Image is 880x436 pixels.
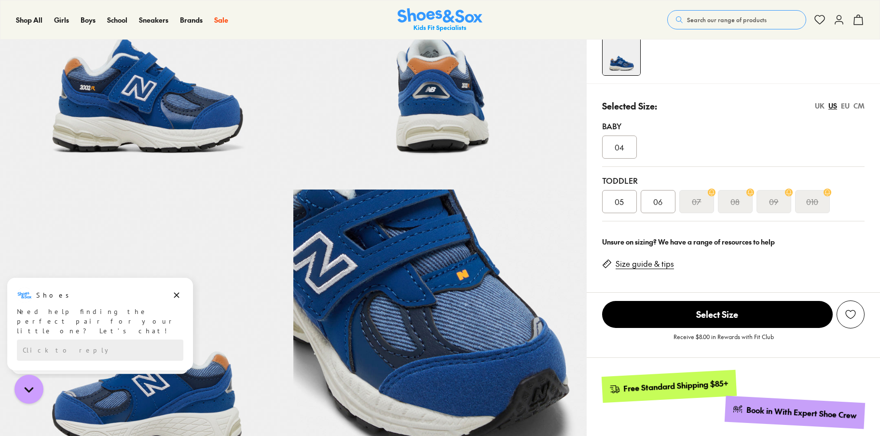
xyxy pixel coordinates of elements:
[853,101,865,111] div: CM
[54,15,69,25] a: Girls
[828,101,837,111] div: US
[815,101,825,111] div: UK
[17,88,183,109] div: Reply to the campaigns
[615,196,624,207] span: 05
[7,27,193,119] div: Campaign message
[602,99,657,112] p: Selected Size:
[214,15,228,25] a: Sale
[841,101,850,111] div: EU
[769,196,778,207] s: 09
[602,300,833,328] button: Select Size
[602,175,865,186] div: Toddler
[725,395,865,429] a: Book in With Expert Shoe Crew
[10,371,48,407] iframe: Gorgias live chat messenger
[180,15,203,25] a: Brands
[398,8,482,32] img: SNS_Logo_Responsive.svg
[81,15,96,25] a: Boys
[616,259,674,269] a: Size guide & tips
[692,196,701,207] s: 07
[687,15,767,24] span: Search our range of products
[623,378,729,394] div: Free Standard Shipping $85+
[653,196,662,207] span: 06
[17,36,32,52] img: Shoes logo
[602,120,865,132] div: Baby
[837,300,865,328] button: Add to Wishlist
[139,15,168,25] a: Sneakers
[602,237,865,247] div: Unsure on sizing? We have a range of resources to help
[806,196,818,207] s: 010
[674,332,774,350] p: Receive $8.00 in Rewards with Fit Club
[615,141,624,153] span: 04
[7,36,193,84] div: Message from Shoes. Need help finding the perfect pair for your little one? Let’s chat!
[602,301,833,328] span: Select Size
[746,405,857,421] div: Book in With Expert Shoe Crew
[107,15,127,25] a: School
[170,37,183,51] button: Dismiss campaign
[36,39,74,49] h3: Shoes
[16,15,42,25] a: Shop All
[602,370,737,403] a: Free Standard Shipping $85+
[730,196,740,207] s: 08
[603,38,640,75] img: 4-436201_1
[398,8,482,32] a: Shoes & Sox
[667,10,806,29] button: Search our range of products
[17,55,183,84] div: Need help finding the perfect pair for your little one? Let’s chat!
